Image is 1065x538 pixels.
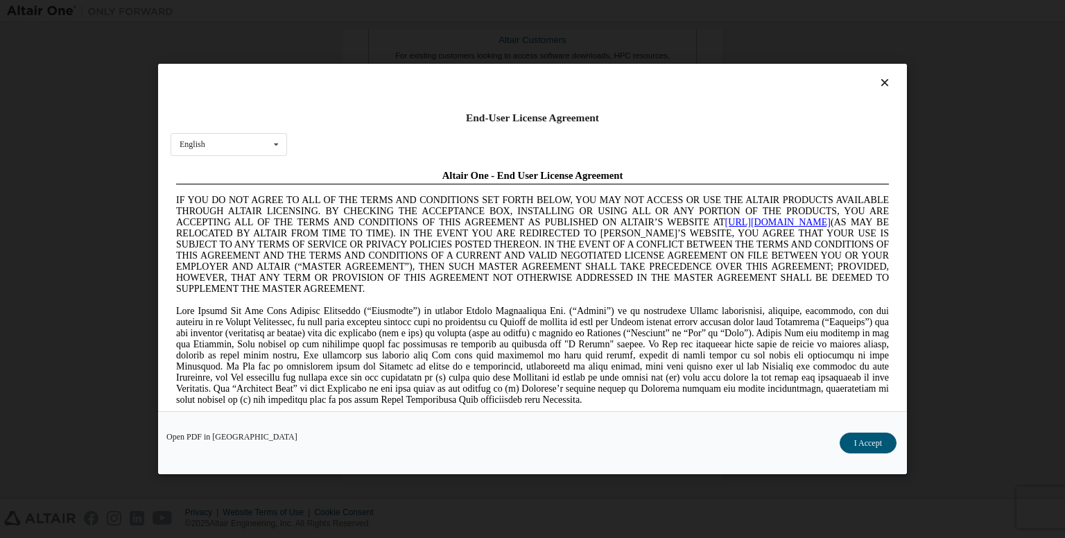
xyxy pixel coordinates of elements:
[272,6,453,17] span: Altair One - End User License Agreement
[171,111,894,125] div: End-User License Agreement
[555,53,660,63] a: [URL][DOMAIN_NAME]
[6,31,718,130] span: IF YOU DO NOT AGREE TO ALL OF THE TERMS AND CONDITIONS SET FORTH BELOW, YOU MAY NOT ACCESS OR USE...
[166,433,297,441] a: Open PDF in [GEOGRAPHIC_DATA]
[6,141,718,241] span: Lore Ipsumd Sit Ame Cons Adipisc Elitseddo (“Eiusmodte”) in utlabor Etdolo Magnaaliqua Eni. (“Adm...
[180,140,205,148] div: English
[840,433,897,453] button: I Accept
